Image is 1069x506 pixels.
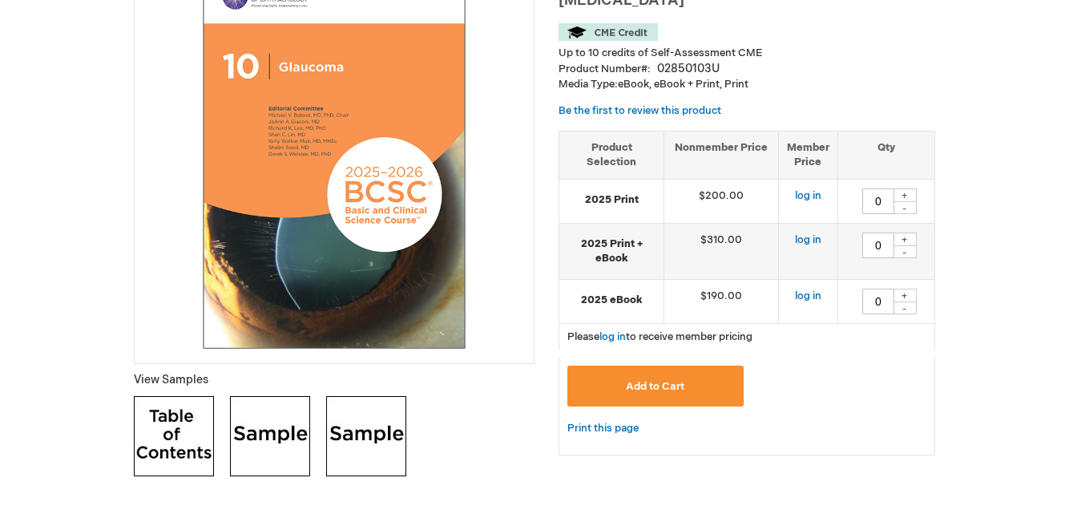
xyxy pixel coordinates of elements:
[664,131,779,179] th: Nonmember Price
[893,245,917,258] div: -
[837,131,934,179] th: Qty
[559,77,935,92] p: eBook, eBook + Print, Print
[567,192,656,208] strong: 2025 Print
[559,104,721,117] a: Be the first to review this product
[778,131,837,179] th: Member Price
[134,372,534,388] p: View Samples
[559,131,664,179] th: Product Selection
[567,293,656,308] strong: 2025 eBook
[567,237,656,266] strong: 2025 Print + eBook
[657,61,720,77] div: 02850103U
[559,63,651,75] strong: Product Number
[559,46,935,61] li: Up to 10 credits of Self-Assessment CME
[795,189,821,202] a: log in
[626,380,684,393] span: Add to Cart
[795,289,821,302] a: log in
[599,330,626,343] a: log in
[567,366,744,407] button: Add to Cart
[893,302,917,314] div: -
[664,179,779,223] td: $200.00
[559,23,658,41] img: CME Credit
[230,396,310,476] img: Click to view
[862,233,894,258] input: Qty
[862,289,894,314] input: Qty
[664,279,779,323] td: $190.00
[795,233,821,246] a: log in
[893,233,917,246] div: +
[559,78,618,91] strong: Media Type:
[862,188,894,214] input: Qty
[567,330,752,343] span: Please to receive member pricing
[893,201,917,214] div: -
[664,223,779,279] td: $310.00
[893,289,917,302] div: +
[893,188,917,202] div: +
[134,396,214,476] img: Click to view
[567,419,639,439] a: Print this page
[326,396,406,476] img: Click to view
